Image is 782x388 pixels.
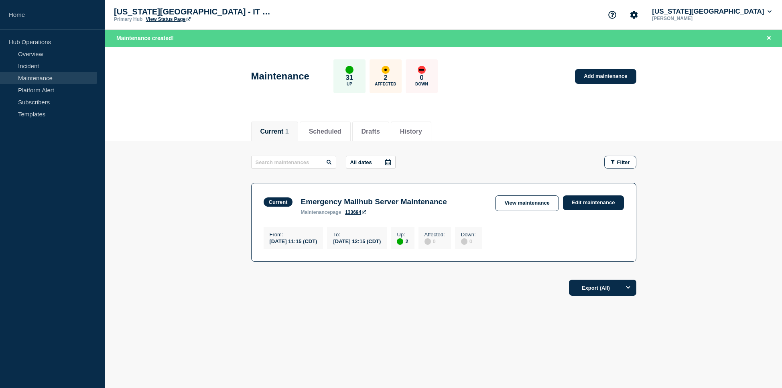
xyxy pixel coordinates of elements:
[362,128,380,135] button: Drafts
[301,209,341,215] p: page
[400,128,422,135] button: History
[563,195,624,210] a: Edit maintenance
[333,232,381,238] p: To :
[397,238,403,245] div: up
[382,66,390,74] div: affected
[350,159,372,165] p: All dates
[346,156,396,169] button: All dates
[495,195,559,211] a: View maintenance
[114,16,142,22] p: Primary Hub
[650,8,773,16] button: [US_STATE][GEOGRAPHIC_DATA]
[397,232,408,238] p: Up :
[650,16,734,21] p: [PERSON_NAME]
[461,238,476,245] div: 0
[397,238,408,245] div: 2
[425,238,445,245] div: 0
[575,69,636,84] a: Add maintenance
[301,209,330,215] span: maintenance
[620,280,636,296] button: Options
[301,197,447,206] h3: Emergency Mailhub Server Maintenance
[626,6,642,23] button: Account settings
[425,232,445,238] p: Affected :
[375,82,396,86] p: Affected
[764,34,774,43] button: Close banner
[260,128,289,135] button: Current 1
[270,232,317,238] p: From :
[251,156,336,169] input: Search maintenances
[345,209,366,215] a: 133694
[604,156,636,169] button: Filter
[309,128,341,135] button: Scheduled
[420,74,423,82] p: 0
[347,82,352,86] p: Up
[604,6,621,23] button: Support
[415,82,428,86] p: Down
[425,238,431,245] div: disabled
[114,7,274,16] p: [US_STATE][GEOGRAPHIC_DATA] - IT Status Page
[146,16,190,22] a: View Status Page
[270,238,317,244] div: [DATE] 11:15 (CDT)
[285,128,289,135] span: 1
[617,159,630,165] span: Filter
[461,232,476,238] p: Down :
[333,238,381,244] div: [DATE] 12:15 (CDT)
[251,71,309,82] h1: Maintenance
[269,199,288,205] div: Current
[461,238,467,245] div: disabled
[116,35,174,41] span: Maintenance created!
[418,66,426,74] div: down
[345,66,353,74] div: up
[345,74,353,82] p: 31
[384,74,387,82] p: 2
[569,280,636,296] button: Export (All)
